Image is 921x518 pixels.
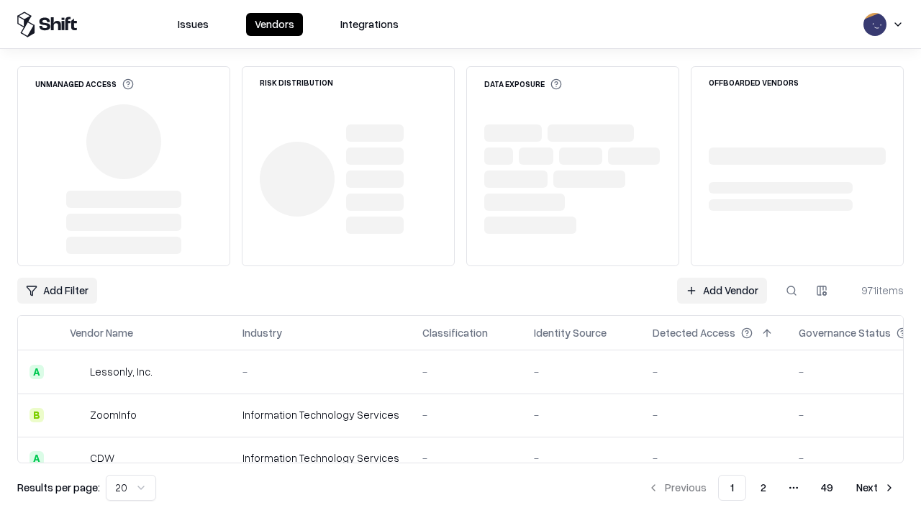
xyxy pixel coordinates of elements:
[70,408,84,422] img: ZoomInfo
[169,13,217,36] button: Issues
[17,480,100,495] p: Results per page:
[90,407,137,422] div: ZoomInfo
[639,475,904,501] nav: pagination
[653,325,735,340] div: Detected Access
[799,325,891,340] div: Governance Status
[534,450,630,465] div: -
[653,407,776,422] div: -
[246,13,303,36] button: Vendors
[242,407,399,422] div: Information Technology Services
[30,365,44,379] div: A
[35,78,134,90] div: Unmanaged Access
[242,325,282,340] div: Industry
[422,364,511,379] div: -
[30,451,44,465] div: A
[90,450,114,465] div: CDW
[422,450,511,465] div: -
[422,407,511,422] div: -
[30,408,44,422] div: B
[677,278,767,304] a: Add Vendor
[653,450,776,465] div: -
[332,13,407,36] button: Integrations
[90,364,153,379] div: Lessonly, Inc.
[17,278,97,304] button: Add Filter
[653,364,776,379] div: -
[749,475,778,501] button: 2
[70,325,133,340] div: Vendor Name
[718,475,746,501] button: 1
[848,475,904,501] button: Next
[534,364,630,379] div: -
[260,78,333,86] div: Risk Distribution
[846,283,904,298] div: 971 items
[422,325,488,340] div: Classification
[534,325,607,340] div: Identity Source
[242,364,399,379] div: -
[242,450,399,465] div: Information Technology Services
[484,78,562,90] div: Data Exposure
[709,78,799,86] div: Offboarded Vendors
[809,475,845,501] button: 49
[534,407,630,422] div: -
[70,365,84,379] img: Lessonly, Inc.
[70,451,84,465] img: CDW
